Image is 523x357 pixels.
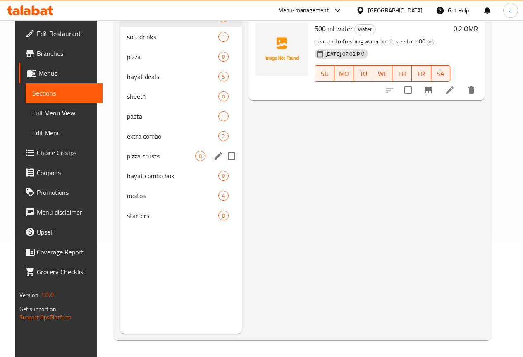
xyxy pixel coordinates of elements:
div: water [354,24,376,34]
span: Coupons [37,168,96,177]
div: items [218,171,229,181]
span: 0 [219,93,228,101]
span: 0 [219,53,228,61]
span: 0 [196,152,205,160]
span: 8 [219,212,228,220]
button: TH [392,65,412,82]
button: SA [431,65,451,82]
div: items [195,151,205,161]
button: SU [315,65,334,82]
a: Choice Groups [19,143,103,163]
button: WE [373,65,392,82]
span: pizza [127,52,218,62]
div: soft drinks1 [120,27,242,47]
div: items [218,211,229,220]
span: Grocery Checklist [37,267,96,277]
span: Branches [37,48,96,58]
span: 5 [219,73,228,81]
div: items [218,111,229,121]
div: sheet1 [127,91,218,101]
span: Select to update [399,81,417,99]
button: TU [353,65,373,82]
span: hayat deals [127,72,218,81]
span: Edit Menu [32,128,96,138]
span: Upsell [37,227,96,237]
button: Branch-specific-item [418,80,438,100]
a: Full Menu View [26,103,103,123]
p: clear and refreshing water bottle sized at 500 ml. [315,36,450,47]
span: 1 [219,33,228,41]
span: TU [357,68,370,80]
span: TH [396,68,408,80]
span: Edit Restaurant [37,29,96,38]
button: FR [412,65,431,82]
span: extra combo [127,131,218,141]
span: Choice Groups [37,148,96,158]
div: items [218,91,229,101]
span: starters [127,211,218,220]
h6: 0.2 OMR [454,23,478,34]
div: pizza crusts0edit [120,146,242,166]
div: extra combo2 [120,126,242,146]
a: Edit Restaurant [19,24,103,43]
div: items [218,32,229,42]
a: Branches [19,43,103,63]
span: 4 [219,192,228,200]
a: Edit Menu [26,123,103,143]
a: Support.OpsPlatform [19,312,72,323]
span: Menu disclaimer [37,207,96,217]
div: starters8 [120,206,242,225]
div: Menu-management [278,5,329,15]
span: Menus [38,68,96,78]
span: [DATE] 07:02 PM [322,50,368,58]
a: Sections [26,83,103,103]
span: moitos [127,191,218,201]
a: Coupons [19,163,103,182]
span: 1.0.0 [41,290,54,300]
span: WE [376,68,389,80]
button: MO [334,65,354,82]
span: Version: [19,290,40,300]
img: 500 ml water [255,23,308,76]
span: FR [415,68,428,80]
a: Grocery Checklist [19,262,103,282]
span: pasta [127,111,218,121]
a: Menu disclaimer [19,202,103,222]
span: MO [338,68,351,80]
div: hayat combo box0 [120,166,242,186]
div: hayat deals5 [120,67,242,86]
span: 0 [219,172,228,180]
div: items [218,52,229,62]
div: pasta1 [120,106,242,126]
span: a [509,6,512,15]
span: Sections [32,88,96,98]
span: 500 ml water [315,22,353,35]
a: Coverage Report [19,242,103,262]
div: pizza0 [120,47,242,67]
nav: Menu sections [120,4,242,229]
a: Upsell [19,222,103,242]
span: Full Menu View [32,108,96,118]
span: pizza crusts [127,151,195,161]
div: items [218,131,229,141]
button: delete [461,80,481,100]
div: sheet10 [120,86,242,106]
a: Menus [19,63,103,83]
span: SA [435,68,447,80]
span: hayat combo box [127,171,218,181]
span: Promotions [37,187,96,197]
a: Edit menu item [445,85,455,95]
span: 1 [219,113,228,120]
div: [GEOGRAPHIC_DATA] [368,6,423,15]
span: Get support on: [19,304,57,314]
span: soft drinks [127,32,218,42]
div: items [218,191,229,201]
span: 2 [219,132,228,140]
